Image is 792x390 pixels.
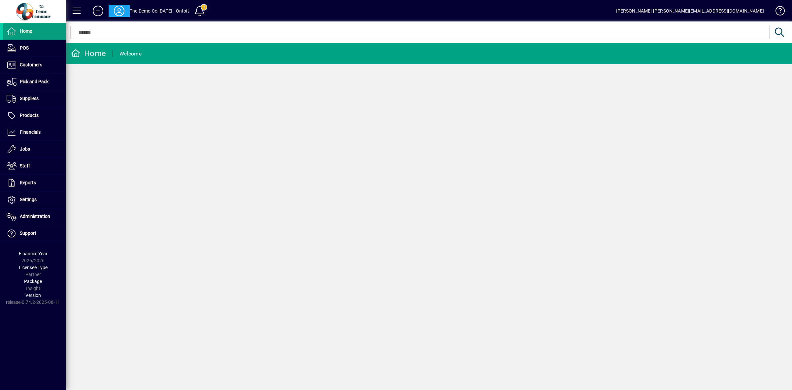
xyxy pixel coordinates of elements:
a: Knowledge Base [771,1,784,23]
span: Financial Year [19,251,48,256]
span: Licensee Type [19,265,48,270]
div: The Demo Co [DATE] - Ontoit [130,6,189,16]
a: Financials [3,124,66,141]
span: Reports [20,180,36,185]
span: Staff [20,163,30,168]
a: Jobs [3,141,66,158]
span: Jobs [20,146,30,152]
span: Administration [20,214,50,219]
a: Pick and Pack [3,74,66,90]
span: Products [20,113,39,118]
a: Customers [3,57,66,73]
span: Package [24,279,42,284]
a: Suppliers [3,90,66,107]
div: Home [71,48,106,59]
span: Financials [20,129,41,135]
a: POS [3,40,66,56]
span: Suppliers [20,96,39,101]
span: Version [25,293,41,298]
a: Support [3,225,66,242]
span: Customers [20,62,42,67]
span: Support [20,230,36,236]
a: Settings [3,192,66,208]
div: [PERSON_NAME] [PERSON_NAME][EMAIL_ADDRESS][DOMAIN_NAME] [616,6,764,16]
a: Staff [3,158,66,174]
a: Reports [3,175,66,191]
span: Settings [20,197,37,202]
span: POS [20,45,29,51]
span: Pick and Pack [20,79,49,84]
span: Home [20,28,32,34]
a: Products [3,107,66,124]
button: Profile [109,5,130,17]
button: Add [87,5,109,17]
a: Administration [3,208,66,225]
